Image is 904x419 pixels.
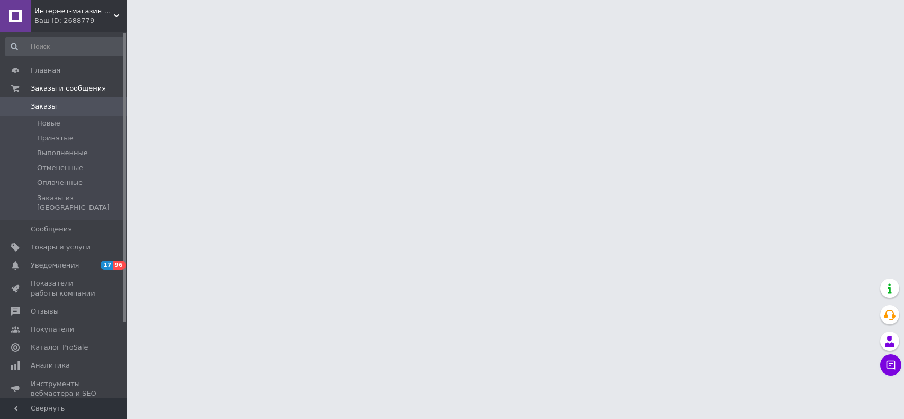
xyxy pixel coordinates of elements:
[31,279,98,298] span: Показатели работы компании
[5,37,124,56] input: Поиск
[37,193,123,212] span: Заказы из [GEOGRAPHIC_DATA]
[880,354,901,376] button: Чат с покупателем
[113,261,125,270] span: 96
[101,261,113,270] span: 17
[31,379,98,398] span: Инструменты вебмастера и SEO
[31,102,57,111] span: Заказы
[31,225,72,234] span: Сообщения
[31,84,106,93] span: Заказы и сообщения
[31,261,79,270] span: Уведомления
[37,133,74,143] span: Принятые
[34,6,114,16] span: Интернет-магазин "Зоосвит"
[31,307,59,316] span: Отзывы
[37,178,83,188] span: Оплаченные
[31,243,91,252] span: Товары и услуги
[31,361,70,370] span: Аналитика
[31,343,88,352] span: Каталог ProSale
[34,16,127,25] div: Ваш ID: 2688779
[37,163,83,173] span: Отмененные
[37,148,88,158] span: Выполненные
[31,325,74,334] span: Покупатели
[31,66,60,75] span: Главная
[37,119,60,128] span: Новые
